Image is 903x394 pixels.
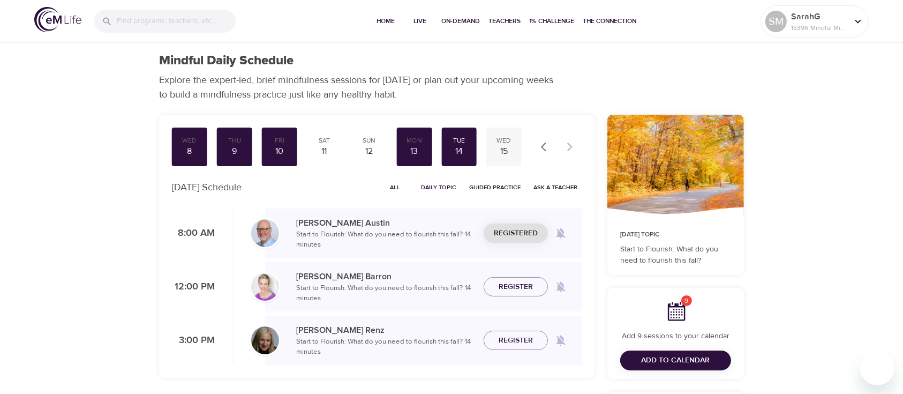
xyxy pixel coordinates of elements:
[446,136,472,145] div: Tue
[417,179,461,196] button: Daily Topic
[548,328,574,353] span: Remind me when a class goes live every Tuesday at 3:00 PM
[469,182,521,192] span: Guided Practice
[499,334,533,347] span: Register
[791,23,848,33] p: 15396 Mindful Minutes
[401,145,427,158] div: 13
[172,180,242,195] p: [DATE] Schedule
[296,217,475,229] p: [PERSON_NAME] Austin
[401,136,427,145] div: Mon
[251,326,279,354] img: Diane_Renz-min.jpg
[296,229,475,250] p: Start to Flourish: What do you need to flourish this fall? · 14 minutes
[296,283,475,304] p: Start to Flourish: What do you need to flourish this fall? · 14 minutes
[421,182,456,192] span: Daily Topic
[791,10,848,23] p: SarahG
[176,136,203,145] div: Wed
[378,179,412,196] button: All
[620,230,731,240] p: [DATE] Topic
[266,145,293,158] div: 10
[529,16,574,27] span: 1% Challenge
[251,219,279,247] img: Jim_Austin_Headshot_min.jpg
[176,145,203,158] div: 8
[620,244,731,266] p: Start to Flourish: What do you need to flourish this fall?
[533,182,577,192] span: Ask a Teacher
[484,277,548,297] button: Register
[488,16,521,27] span: Teachers
[620,331,731,342] p: Add 9 sessions to your calendar
[296,337,475,358] p: Start to Flourish: What do you need to flourish this fall? · 14 minutes
[159,73,561,102] p: Explore the expert-led, brief mindfulness sessions for [DATE] or plan out your upcoming weeks to ...
[159,53,294,69] h1: Mindful Daily Schedule
[484,331,548,351] button: Register
[494,227,538,240] span: Registered
[491,136,517,145] div: Wed
[296,324,475,337] p: [PERSON_NAME] Renz
[620,351,731,370] button: Add to Calendar
[441,16,480,27] span: On-Demand
[356,136,383,145] div: Sun
[251,273,279,301] img: kellyb.jpg
[296,270,475,283] p: [PERSON_NAME] Barron
[583,16,636,27] span: The Connection
[548,274,574,300] span: Remind me when a class goes live every Tuesday at 12:00 PM
[172,226,215,241] p: 8:00 AM
[172,333,215,348] p: 3:00 PM
[484,224,548,243] button: Registered
[642,354,710,367] span: Add to Calendar
[407,16,433,27] span: Live
[117,10,236,33] input: Find programs, teachers, etc...
[373,16,398,27] span: Home
[221,136,248,145] div: Thu
[266,136,293,145] div: Fri
[548,220,574,246] span: Remind me when a class goes live every Tuesday at 8:00 AM
[311,145,338,158] div: 11
[34,7,81,32] img: logo
[681,295,692,306] span: 9
[529,179,582,196] button: Ask a Teacher
[446,145,472,158] div: 14
[221,145,248,158] div: 9
[356,145,383,158] div: 12
[765,11,787,32] div: SM
[860,351,894,385] iframe: Button to launch messaging window
[311,136,338,145] div: Sat
[491,145,517,158] div: 15
[382,182,408,192] span: All
[499,280,533,294] span: Register
[172,280,215,294] p: 12:00 PM
[465,179,525,196] button: Guided Practice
